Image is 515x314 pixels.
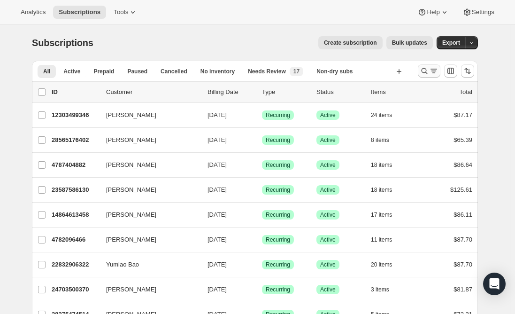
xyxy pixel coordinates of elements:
[106,235,156,244] span: [PERSON_NAME]
[460,87,472,97] p: Total
[208,87,254,97] p: Billing Date
[52,258,472,271] div: 22832906322Yumiao Bao[DATE]SuccessRecurringSuccessActive20 items$87.70
[371,258,402,271] button: 20 items
[100,182,194,197] button: [PERSON_NAME]
[418,64,440,78] button: Search and filter results
[454,236,472,243] span: $87.70
[266,161,290,169] span: Recurring
[320,186,336,194] span: Active
[262,87,309,97] div: Type
[100,108,194,123] button: [PERSON_NAME]
[412,6,454,19] button: Help
[371,236,392,243] span: 11 items
[483,273,506,295] div: Open Intercom Messenger
[100,232,194,247] button: [PERSON_NAME]
[454,286,472,293] span: $81.87
[127,68,147,75] span: Paused
[52,158,472,172] div: 4787404882[PERSON_NAME][DATE]SuccessRecurringSuccessActive18 items$86.64
[324,39,377,47] span: Create subscription
[100,257,194,272] button: Yumiao Bao
[371,183,402,196] button: 18 items
[320,261,336,268] span: Active
[52,285,99,294] p: 24703500370
[208,261,227,268] span: [DATE]
[266,111,290,119] span: Recurring
[320,236,336,243] span: Active
[392,65,407,78] button: Create new view
[52,283,472,296] div: 24703500370[PERSON_NAME][DATE]SuccessRecurringSuccessActive3 items$81.87
[43,68,50,75] span: All
[371,111,392,119] span: 24 items
[371,261,392,268] span: 20 items
[318,36,383,49] button: Create subscription
[208,211,227,218] span: [DATE]
[52,110,99,120] p: 12303499346
[371,233,402,246] button: 11 items
[457,6,500,19] button: Settings
[320,111,336,119] span: Active
[437,36,466,49] button: Export
[100,133,194,148] button: [PERSON_NAME]
[371,286,389,293] span: 3 items
[371,158,402,172] button: 18 items
[200,68,235,75] span: No inventory
[52,208,472,221] div: 14864613458[PERSON_NAME][DATE]SuccessRecurringSuccessActive17 items$86.11
[106,87,200,97] p: Customer
[266,286,290,293] span: Recurring
[32,38,93,48] span: Subscriptions
[248,68,286,75] span: Needs Review
[208,161,227,168] span: [DATE]
[100,207,194,222] button: [PERSON_NAME]
[371,186,392,194] span: 18 items
[106,185,156,195] span: [PERSON_NAME]
[114,8,128,16] span: Tools
[266,186,290,194] span: Recurring
[106,260,139,269] span: Yumiao Bao
[52,260,99,269] p: 22832906322
[320,286,336,293] span: Active
[293,68,300,75] span: 17
[266,236,290,243] span: Recurring
[59,8,100,16] span: Subscriptions
[53,6,106,19] button: Subscriptions
[371,208,402,221] button: 17 items
[320,161,336,169] span: Active
[52,87,99,97] p: ID
[427,8,439,16] span: Help
[371,161,392,169] span: 18 items
[52,87,472,97] div: IDCustomerBilling DateTypeStatusItemsTotal
[371,136,389,144] span: 8 items
[392,39,427,47] span: Bulk updates
[208,136,227,143] span: [DATE]
[52,133,472,147] div: 28565176402[PERSON_NAME][DATE]SuccessRecurringSuccessActive8 items$65.39
[52,135,99,145] p: 28565176402
[316,87,363,97] p: Status
[454,211,472,218] span: $86.11
[108,6,143,19] button: Tools
[450,186,472,193] span: $125.61
[63,68,80,75] span: Active
[266,211,290,219] span: Recurring
[52,233,472,246] div: 4782096466[PERSON_NAME][DATE]SuccessRecurringSuccessActive11 items$87.70
[106,135,156,145] span: [PERSON_NAME]
[100,157,194,173] button: [PERSON_NAME]
[161,68,187,75] span: Cancelled
[52,235,99,244] p: 4782096466
[461,64,474,78] button: Sort the results
[100,282,194,297] button: [PERSON_NAME]
[320,211,336,219] span: Active
[371,211,392,219] span: 17 items
[52,185,99,195] p: 23587586130
[208,236,227,243] span: [DATE]
[208,186,227,193] span: [DATE]
[208,286,227,293] span: [DATE]
[454,111,472,118] span: $87.17
[454,161,472,168] span: $86.64
[208,111,227,118] span: [DATE]
[52,210,99,220] p: 14864613458
[15,6,51,19] button: Analytics
[371,109,402,122] button: 24 items
[52,109,472,122] div: 12303499346[PERSON_NAME][DATE]SuccessRecurringSuccessActive24 items$87.17
[52,183,472,196] div: 23587586130[PERSON_NAME][DATE]SuccessRecurringSuccessActive18 items$125.61
[442,39,460,47] span: Export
